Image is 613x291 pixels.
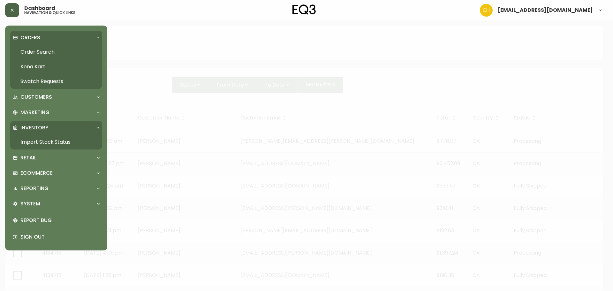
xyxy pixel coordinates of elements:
p: Customers [20,94,52,101]
p: Marketing [20,109,49,116]
div: Report Bug [10,212,102,229]
div: Inventory [10,121,102,135]
p: Sign Out [20,234,100,241]
div: Marketing [10,105,102,119]
a: Kona Kart [10,59,102,74]
p: Orders [20,34,40,41]
span: Dashboard [24,6,55,11]
div: Reporting [10,181,102,195]
div: Customers [10,90,102,104]
p: System [20,200,40,207]
a: Order Search [10,45,102,59]
a: Swatch Requests [10,74,102,89]
div: Sign Out [10,229,102,245]
p: Inventory [20,124,49,131]
div: Ecommerce [10,166,102,180]
div: Retail [10,151,102,165]
p: Report Bug [20,217,100,224]
a: Import Stock Status [10,135,102,149]
div: System [10,197,102,211]
img: 6288462cea190ebb98a2c2f3c744dd7e [480,4,493,17]
h5: navigation & quick links [24,11,75,15]
span: [EMAIL_ADDRESS][DOMAIN_NAME] [498,8,593,13]
img: logo [292,4,316,15]
p: Ecommerce [20,170,53,177]
div: Orders [10,31,102,45]
p: Reporting [20,185,49,192]
p: Retail [20,154,36,161]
